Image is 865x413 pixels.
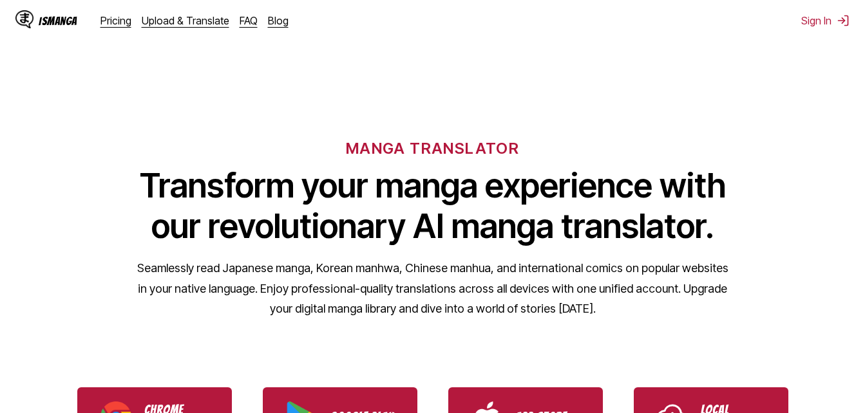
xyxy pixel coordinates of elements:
[100,14,131,27] a: Pricing
[137,258,729,319] p: Seamlessly read Japanese manga, Korean manhwa, Chinese manhua, and international comics on popula...
[15,10,100,31] a: IsManga LogoIsManga
[15,10,33,28] img: IsManga Logo
[837,14,850,27] img: Sign out
[801,14,850,27] button: Sign In
[142,14,229,27] a: Upload & Translate
[39,15,77,27] div: IsManga
[268,14,289,27] a: Blog
[240,14,258,27] a: FAQ
[137,165,729,246] h1: Transform your manga experience with our revolutionary AI manga translator.
[346,139,519,158] h6: MANGA TRANSLATOR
